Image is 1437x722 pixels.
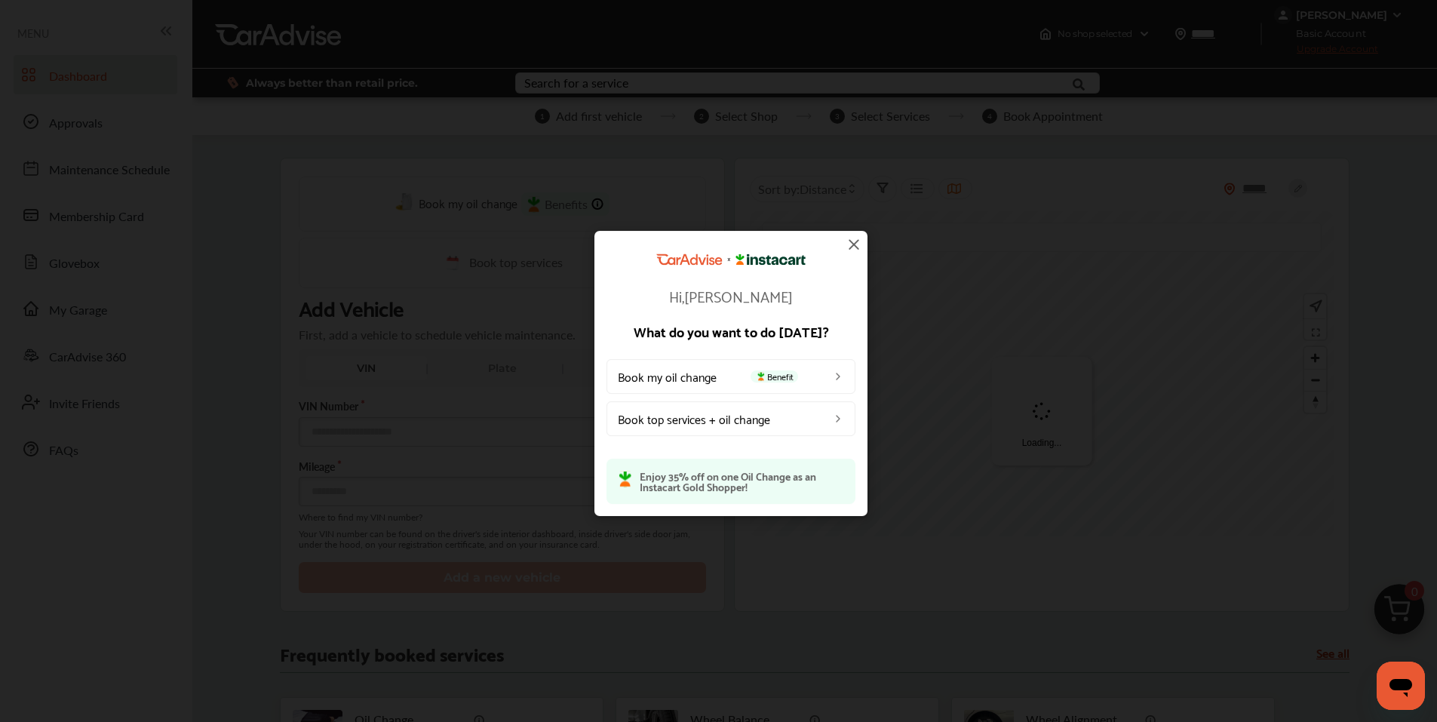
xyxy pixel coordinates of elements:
[1377,662,1425,710] iframe: Button to launch messaging window
[640,470,843,491] p: Enjoy 35% off on one Oil Change as an Instacart Gold Shopper!
[832,412,844,424] img: left_arrow_icon.0f472efe.svg
[656,253,806,266] img: CarAdvise Instacart Logo
[606,287,855,303] p: Hi, [PERSON_NAME]
[606,324,855,337] p: What do you want to do [DATE]?
[606,401,855,435] a: Book top services + oil change
[751,370,798,382] span: Benefit
[606,358,855,393] a: Book my oil changeBenefit
[619,470,632,487] img: instacart-icon.73bd83c2.svg
[755,371,767,380] img: instacart-icon.73bd83c2.svg
[832,370,844,382] img: left_arrow_icon.0f472efe.svg
[845,235,863,253] img: close-icon.a004319c.svg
